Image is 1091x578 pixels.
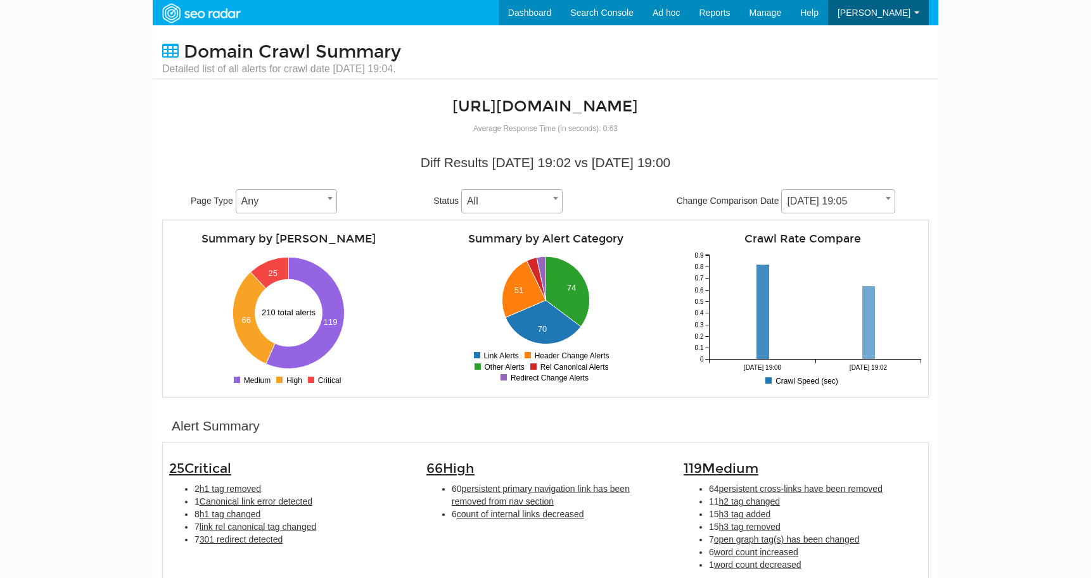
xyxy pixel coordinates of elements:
span: Reports [699,8,731,18]
li: 8 [195,508,407,520]
text: 210 total alerts [262,308,316,317]
li: 11 [709,495,922,508]
tspan: 0 [700,356,704,363]
li: 7 [709,533,922,546]
tspan: 0.1 [695,344,704,351]
h4: Summary by Alert Category [426,233,665,245]
small: Detailed list of all alerts for crawl date [DATE] 19:04. [162,62,401,76]
div: Diff Results [DATE] 19:02 vs [DATE] 19:00 [172,153,919,172]
tspan: [DATE] 19:00 [744,364,782,371]
li: 15 [709,520,922,533]
li: 6 [709,546,922,558]
span: Manage [750,8,782,18]
span: Any [236,189,337,213]
li: 7 [195,520,407,533]
h4: Crawl Rate Compare [684,233,922,245]
span: All [461,189,563,213]
li: 15 [709,508,922,520]
span: 10/03/2025 19:05 [781,189,895,213]
span: Any [236,192,336,210]
span: link rel canonical tag changed [200,522,316,532]
span: Status [433,196,459,206]
span: Critical [184,460,231,477]
span: Canonical link error detected [200,496,312,506]
tspan: 0.7 [695,275,704,282]
span: 25 [169,460,231,477]
h4: Summary by [PERSON_NAME] [169,233,407,245]
tspan: 0.3 [695,322,704,329]
img: SEORadar [157,2,245,25]
span: High [443,460,475,477]
span: Search Console [570,8,634,18]
tspan: 0.4 [695,310,704,317]
span: word count decreased [714,560,801,570]
li: 60 [452,482,665,508]
tspan: 0.2 [695,333,704,340]
span: Page Type [191,196,233,206]
span: word count increased [714,547,798,557]
li: 2 [195,482,407,495]
tspan: 0.5 [695,298,704,305]
span: Ad hoc [653,8,680,18]
span: persistent primary navigation link has been removed from nav section [452,484,630,506]
a: [URL][DOMAIN_NAME] [452,97,638,116]
li: 1 [709,558,922,571]
li: 64 [709,482,922,495]
tspan: 0.9 [695,252,704,259]
span: h1 tag changed [200,509,261,519]
span: Change Comparison Date [677,196,779,206]
span: h3 tag removed [719,522,781,532]
span: 119 [684,460,758,477]
span: [PERSON_NAME] [838,8,910,18]
span: All [462,192,562,210]
tspan: 0.6 [695,287,704,294]
span: Help [800,8,819,18]
span: open graph tag(s) has been changed [714,534,860,544]
small: Average Response Time (in seconds): 0.63 [473,124,618,133]
div: Alert Summary [172,417,260,436]
span: persistent cross-links have been removed [719,484,883,494]
span: Domain Crawl Summary [184,41,401,63]
li: 7 [195,533,407,546]
span: 10/03/2025 19:05 [782,192,895,210]
span: h1 tag removed [200,484,261,494]
span: 301 redirect detected [200,534,283,544]
span: 66 [426,460,475,477]
tspan: 0.8 [695,263,704,270]
span: Medium [702,460,758,477]
tspan: [DATE] 19:02 [850,364,888,371]
span: h2 tag changed [719,496,781,506]
span: h3 tag added [719,509,771,519]
li: 6 [452,508,665,520]
li: 1 [195,495,407,508]
span: count of internal links decreased [457,509,584,519]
